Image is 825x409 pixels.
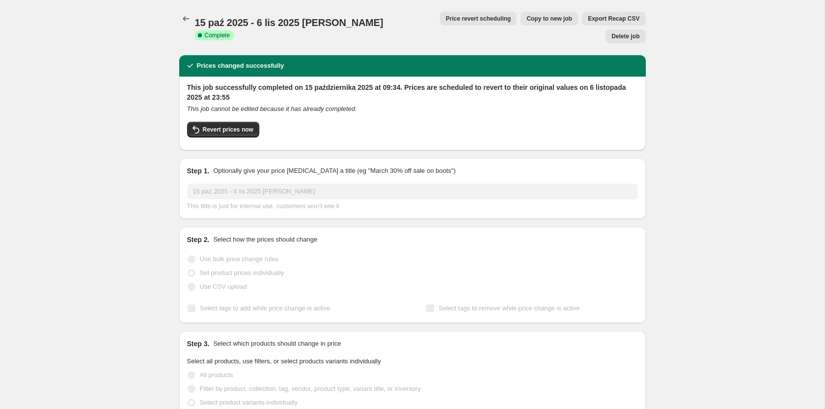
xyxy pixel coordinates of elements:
span: Select product variants individually [200,399,298,406]
span: Export Recap CSV [588,15,639,23]
button: Copy to new job [521,12,578,26]
button: Export Recap CSV [582,12,645,26]
p: Optionally give your price [MEDICAL_DATA] a title (eg "March 30% off sale on boots") [213,166,455,176]
span: Set product prices individually [200,269,284,276]
h2: This job successfully completed on 15 października 2025 at 09:34. Prices are scheduled to revert ... [187,82,638,102]
span: Revert prices now [203,126,253,134]
span: Use CSV upload [200,283,247,290]
button: Price revert scheduling [440,12,517,26]
span: 15 paź 2025 - 6 lis 2025 [PERSON_NAME] [195,17,384,28]
span: Copy to new job [526,15,572,23]
p: Select how the prices should change [213,235,317,245]
span: Select all products, use filters, or select products variants individually [187,357,381,365]
button: Price change jobs [179,12,193,26]
span: Select tags to remove while price change is active [439,304,580,312]
p: Select which products should change in price [213,339,341,349]
h2: Step 3. [187,339,210,349]
span: This title is just for internal use, customers won't see it [187,202,339,210]
span: All products [200,371,233,379]
span: Price revert scheduling [446,15,511,23]
span: Complete [205,31,230,39]
button: Delete job [605,29,645,43]
span: Use bulk price change rules [200,255,278,263]
i: This job cannot be edited because it has already completed. [187,105,357,112]
span: Delete job [611,32,639,40]
h2: Step 2. [187,235,210,245]
input: 30% off holiday sale [187,184,638,199]
h2: Prices changed successfully [197,61,284,71]
span: Select tags to add while price change is active [200,304,330,312]
button: Revert prices now [187,122,259,137]
h2: Step 1. [187,166,210,176]
span: Filter by product, collection, tag, vendor, product type, variant title, or inventory [200,385,421,392]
